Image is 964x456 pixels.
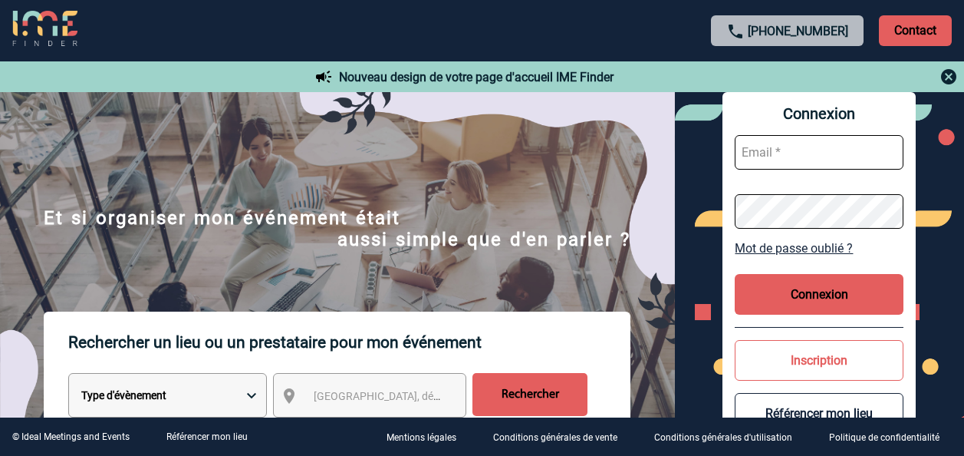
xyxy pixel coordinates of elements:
[879,15,952,46] p: Contact
[472,373,587,416] input: Rechercher
[314,390,527,402] span: [GEOGRAPHIC_DATA], département, région...
[735,340,903,381] button: Inscription
[748,24,848,38] a: [PHONE_NUMBER]
[735,393,903,434] button: Référencer mon lieu
[735,241,903,256] a: Mot de passe oublié ?
[735,135,903,170] input: Email *
[642,430,817,444] a: Conditions générales d'utilisation
[166,431,248,442] a: Référencer mon lieu
[387,433,456,444] p: Mentions légales
[829,433,939,444] p: Politique de confidentialité
[493,433,617,444] p: Conditions générales de vente
[726,22,745,41] img: call-24-px.png
[481,430,642,444] a: Conditions générales de vente
[654,433,792,444] p: Conditions générales d'utilisation
[817,430,964,444] a: Politique de confidentialité
[374,430,481,444] a: Mentions légales
[12,431,130,442] div: © Ideal Meetings and Events
[68,312,630,373] p: Rechercher un lieu ou un prestataire pour mon événement
[735,274,903,315] button: Connexion
[735,104,903,123] span: Connexion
